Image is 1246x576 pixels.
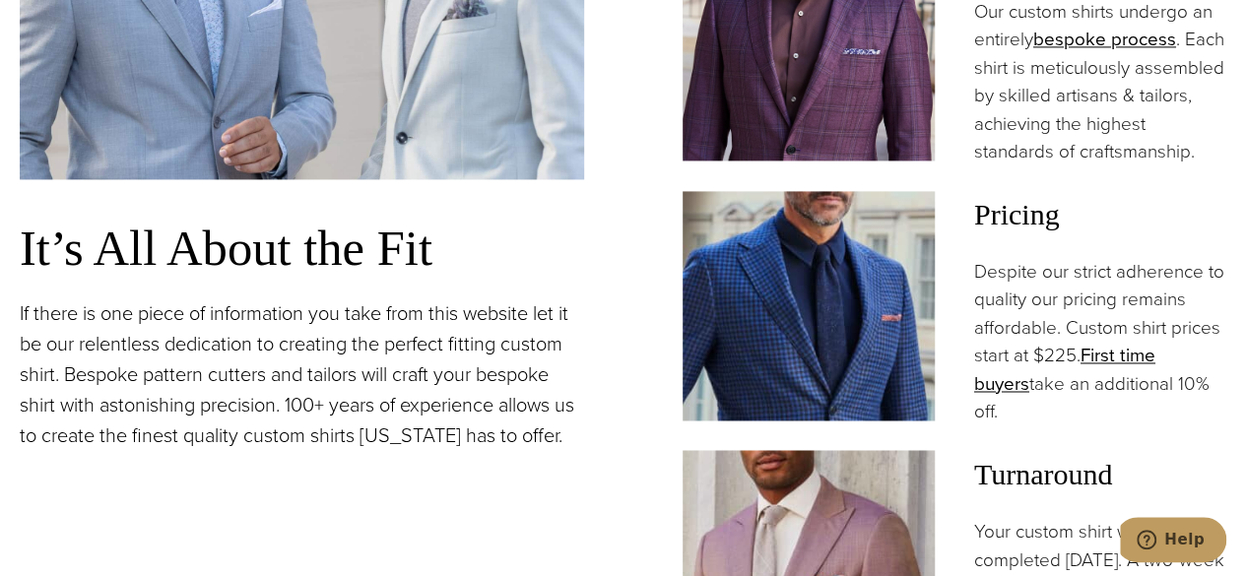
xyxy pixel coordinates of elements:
[974,258,1226,426] p: Despite our strict adherence to quality our pricing remains affordable. Custom shirt prices start...
[974,342,1155,397] a: First time buyers
[1120,517,1226,566] iframe: Opens a widget where you can chat to one of our agents
[974,450,1226,497] span: Turnaround
[1033,26,1176,53] a: bespoke process
[683,191,935,420] img: Client wearing navy custom dress shirt under custom tailored sportscoat.
[20,298,584,451] p: If there is one piece of information you take from this website let it be our relentless dedicati...
[20,219,584,279] h3: It’s All About the Fit
[974,191,1226,238] span: Pricing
